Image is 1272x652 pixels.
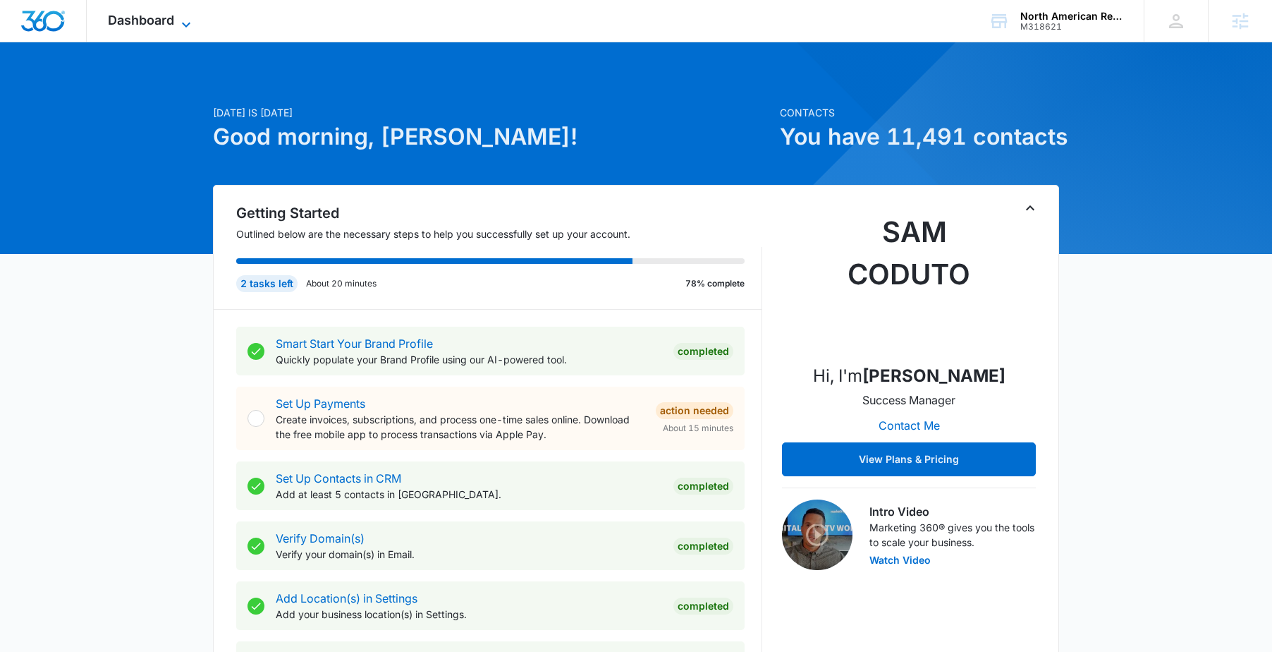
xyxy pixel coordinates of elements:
button: Watch Video [869,555,931,565]
span: About 15 minutes [663,422,733,435]
p: [DATE] is [DATE] [213,105,771,120]
a: Set Up Payments [276,397,365,411]
div: Completed [673,538,733,555]
p: Marketing 360® gives you the tools to scale your business. [869,520,1036,550]
p: Add your business location(s) in Settings. [276,607,662,622]
p: Success Manager [862,392,955,409]
h1: You have 11,491 contacts [780,120,1059,154]
a: Smart Start Your Brand Profile [276,337,433,351]
h2: Getting Started [236,203,762,224]
p: Create invoices, subscriptions, and process one-time sales online. Download the free mobile app t... [276,412,644,442]
button: Toggle Collapse [1022,200,1039,217]
p: Contacts [780,105,1059,120]
a: Add Location(s) in Settings [276,591,417,605]
div: account id [1020,22,1123,32]
img: Intro Video [782,500,852,570]
a: Set Up Contacts in CRM [276,471,401,485]
p: Hi, I'm [813,363,1005,389]
div: Completed [673,343,733,360]
p: 78% complete [685,277,745,290]
p: Add at least 5 contacts in [GEOGRAPHIC_DATA]. [276,487,662,502]
p: Verify your domain(s) in Email. [276,547,662,562]
p: About 20 minutes [306,277,377,290]
div: 2 tasks left [236,275,298,292]
div: Completed [673,598,733,615]
div: Action Needed [656,402,733,419]
strong: [PERSON_NAME] [862,366,1005,386]
div: account name [1020,11,1123,22]
div: Completed [673,478,733,495]
img: Sam Coduto [838,211,979,352]
span: Dashboard [108,13,174,28]
a: Verify Domain(s) [276,531,365,545]
button: View Plans & Pricing [782,442,1036,476]
h1: Good morning, [PERSON_NAME]! [213,120,771,154]
p: Outlined below are the necessary steps to help you successfully set up your account. [236,227,762,241]
button: Contact Me [864,409,954,442]
h3: Intro Video [869,503,1036,520]
p: Quickly populate your Brand Profile using our AI-powered tool. [276,352,662,367]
